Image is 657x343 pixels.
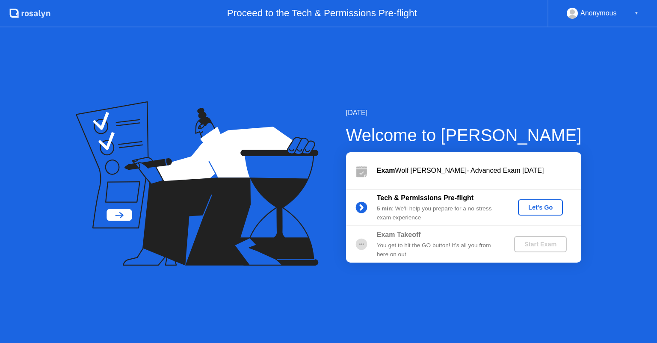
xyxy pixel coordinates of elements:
b: Tech & Permissions Pre-flight [377,194,474,201]
button: Let's Go [518,199,563,216]
b: Exam Takeoff [377,231,421,238]
div: [DATE] [346,108,582,118]
div: Let's Go [521,204,559,211]
div: Welcome to [PERSON_NAME] [346,122,582,148]
div: Anonymous [580,8,617,19]
button: Start Exam [514,236,567,252]
b: Exam [377,167,395,174]
div: Wolf [PERSON_NAME]- Advanced Exam [DATE] [377,166,581,176]
div: : We’ll help you prepare for a no-stress exam experience [377,204,500,222]
div: Start Exam [518,241,563,248]
div: You get to hit the GO button! It’s all you from here on out [377,241,500,259]
div: ▼ [634,8,639,19]
b: 5 min [377,205,392,212]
